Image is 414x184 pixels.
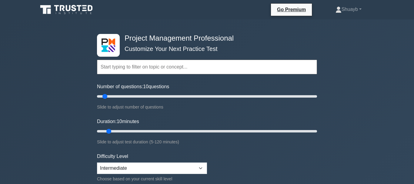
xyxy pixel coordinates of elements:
[97,153,128,160] label: Difficulty Level
[143,84,149,89] span: 10
[117,119,122,124] span: 10
[97,103,317,111] div: Slide to adjust number of questions
[97,83,169,90] label: Number of questions: questions
[321,3,376,15] a: Shuayb
[273,6,309,13] a: Go Premium
[97,138,317,146] div: Slide to adjust test duration (5-120 minutes)
[97,60,317,74] input: Start typing to filter on topic or concept...
[97,118,139,125] label: Duration: minutes
[122,34,287,43] h4: Project Management Professional
[97,175,207,182] div: Choose based on your current skill level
